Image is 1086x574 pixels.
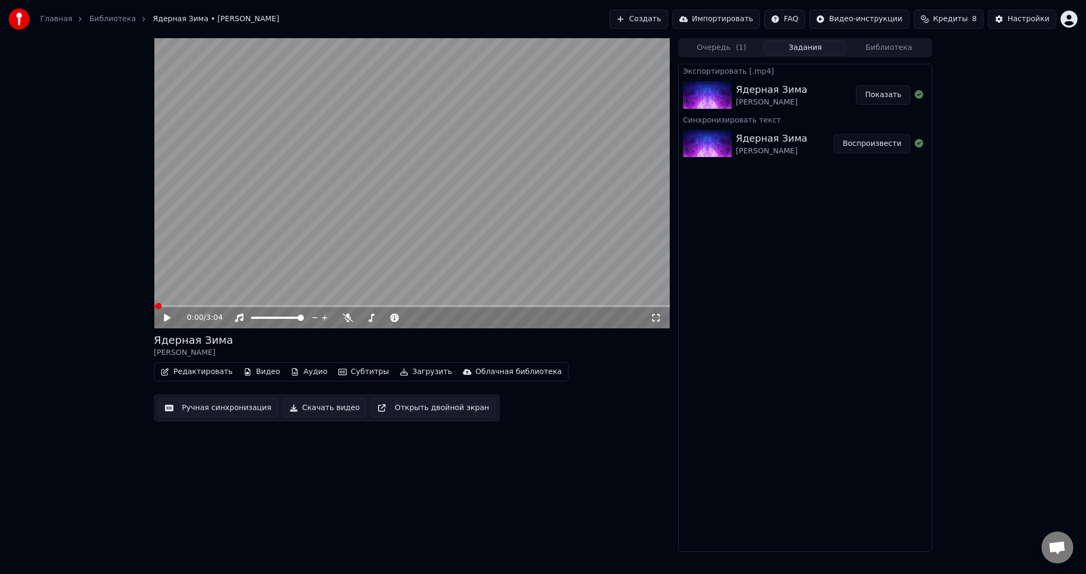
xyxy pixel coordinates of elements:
[856,85,910,105] button: Показать
[371,398,496,418] button: Открыть двойной экран
[834,134,910,153] button: Воспроизвести
[40,14,72,24] a: Главная
[679,113,932,126] div: Синхронизировать текст
[8,8,30,30] img: youka
[809,10,909,29] button: Видео-инструкции
[1041,532,1073,563] a: Открытый чат
[736,146,808,156] div: [PERSON_NAME]
[154,333,233,347] div: Ядерная Зима
[680,40,764,56] button: Очередь
[476,367,562,377] div: Облачная библиотека
[156,364,237,379] button: Редактировать
[933,14,968,24] span: Кредиты
[764,10,805,29] button: FAQ
[283,398,367,418] button: Скачать видео
[735,42,746,53] span: ( 1 )
[286,364,331,379] button: Аудио
[153,14,279,24] span: Ядерная Зима • [PERSON_NAME]
[736,97,808,108] div: [PERSON_NAME]
[914,10,984,29] button: Кредиты8
[736,131,808,146] div: Ядерная Зима
[764,40,847,56] button: Задания
[609,10,668,29] button: Создать
[988,10,1056,29] button: Настройки
[679,64,932,77] div: Экспортировать [.mp4]
[736,82,808,97] div: Ядерная Зима
[334,364,393,379] button: Субтитры
[154,347,233,358] div: [PERSON_NAME]
[239,364,285,379] button: Видео
[40,14,279,24] nav: breadcrumb
[396,364,457,379] button: Загрузить
[158,398,278,418] button: Ручная синхронизация
[187,312,204,323] span: 0:00
[206,312,223,323] span: 3:04
[672,10,760,29] button: Импортировать
[89,14,136,24] a: Библиотека
[1008,14,1049,24] div: Настройки
[187,312,213,323] div: /
[847,40,931,56] button: Библиотека
[972,14,977,24] span: 8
